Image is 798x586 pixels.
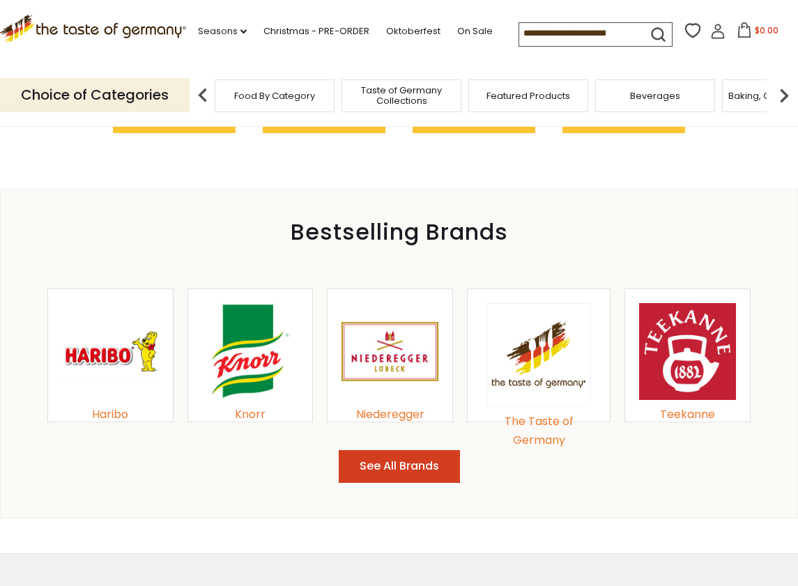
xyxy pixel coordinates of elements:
[342,303,438,400] img: Niederegger
[234,91,315,101] a: Food By Category
[482,412,596,449] div: The Taste of Germany
[457,24,493,39] a: On Sale
[263,24,369,39] a: Christmas - PRE-ORDER
[639,303,736,408] a: Teekanne
[346,85,457,106] a: Taste of Germany Collections
[386,24,440,39] a: Oktoberfest
[1,224,797,240] div: Bestselling Brands
[202,303,299,400] img: Knorr
[486,91,570,101] a: Featured Products
[728,22,788,43] button: $0.00
[630,91,680,101] a: Beverages
[339,450,460,483] button: See All Brands
[486,303,591,407] img: The Taste of Germany
[189,82,217,109] img: previous arrow
[755,24,778,36] span: $0.00
[639,303,736,400] img: Teekanne
[198,24,247,39] a: Seasons
[639,406,736,424] div: Teekanne
[202,406,299,424] div: Knorr
[202,303,299,408] a: Knorr
[770,82,798,109] img: next arrow
[62,303,159,400] img: Haribo
[342,406,438,424] div: Niederegger
[62,406,159,424] div: Haribo
[342,303,438,408] a: Niederegger
[62,303,159,408] a: Haribo
[482,303,596,408] a: The Taste of Germany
